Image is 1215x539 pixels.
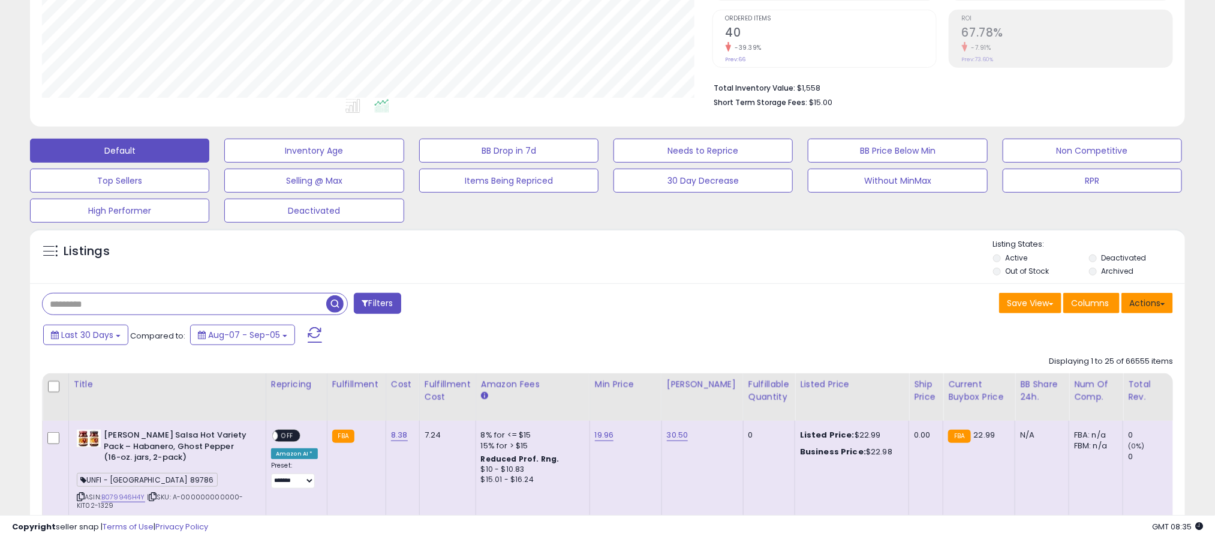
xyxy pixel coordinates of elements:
button: High Performer [30,199,209,223]
button: Top Sellers [30,169,209,193]
label: Archived [1101,266,1133,276]
b: Total Inventory Value: [714,83,796,93]
a: Privacy Policy [155,521,208,532]
a: Terms of Use [103,521,154,532]
div: Cost [391,378,414,391]
button: Selling @ Max [224,169,404,193]
div: Current Buybox Price [948,378,1010,403]
small: Prev: 66 [726,56,746,63]
button: Items Being Repriced [419,169,599,193]
label: Active [1006,253,1028,263]
button: Deactivated [224,199,404,223]
div: 8% for <= $15 [481,430,581,441]
b: Short Term Storage Fees: [714,97,808,107]
p: Listing States: [993,239,1185,250]
button: BB Price Below Min [808,139,987,163]
button: Actions [1121,293,1173,313]
div: Displaying 1 to 25 of 66555 items [1049,356,1173,367]
button: Last 30 Days [43,325,128,345]
div: Fulfillment [332,378,381,391]
span: $15.00 [810,97,833,108]
small: -7.91% [967,43,991,52]
div: FBM: n/a [1074,441,1114,451]
button: 30 Day Decrease [613,169,793,193]
button: Needs to Reprice [613,139,793,163]
button: Filters [354,293,401,314]
button: BB Drop in 7d [419,139,599,163]
small: FBA [948,430,970,443]
h2: 67.78% [962,26,1172,42]
div: 7.24 [425,430,467,441]
small: FBA [332,430,354,443]
div: Listed Price [800,378,904,391]
div: Repricing [271,378,322,391]
b: Reduced Prof. Rng. [481,454,560,464]
label: Deactivated [1101,253,1146,263]
a: B079946H4Y [101,492,145,502]
div: 15% for > $15 [481,441,581,451]
div: Min Price [595,378,657,391]
img: 41u3cIZfVKL._SL40_.jpg [77,430,101,447]
div: $15.01 - $16.24 [481,475,581,485]
button: Aug-07 - Sep-05 [190,325,295,345]
span: 2025-10-6 08:35 GMT [1152,521,1203,532]
div: BB Share 24h. [1020,378,1064,403]
div: Amazon Fees [481,378,585,391]
div: $22.98 [800,447,900,457]
div: Num of Comp. [1074,378,1118,403]
div: Title [74,378,261,391]
li: $1,558 [714,80,1164,94]
div: Amazon AI * [271,448,318,459]
b: Business Price: [800,446,866,457]
button: RPR [1003,169,1182,193]
div: Preset: [271,462,318,488]
span: Compared to: [130,330,185,342]
small: Prev: 73.60% [962,56,994,63]
span: UNFI - [GEOGRAPHIC_DATA] 89786 [77,473,218,487]
small: (0%) [1128,441,1145,451]
span: Last 30 Days [61,329,113,341]
button: Non Competitive [1003,139,1182,163]
span: 22.99 [974,429,996,441]
strong: Copyright [12,521,56,532]
button: Without MinMax [808,169,987,193]
button: Default [30,139,209,163]
div: Total Rev. [1128,378,1172,403]
div: N/A [1020,430,1060,441]
div: $22.99 [800,430,900,441]
div: Fulfillable Quantity [748,378,790,403]
span: ROI [962,16,1172,22]
span: Columns [1071,297,1109,309]
div: 0 [1128,430,1177,441]
a: 19.96 [595,429,614,441]
b: Listed Price: [800,429,855,441]
div: [PERSON_NAME] [667,378,738,391]
div: Fulfillment Cost [425,378,471,403]
span: Ordered Items [726,16,936,22]
small: -39.39% [731,43,762,52]
div: 0.00 [914,430,934,441]
b: [PERSON_NAME] Salsa Hot Variety Pack – Habanero, Ghost Pepper (16-oz. jars, 2-pack) [104,430,249,466]
h2: 40 [726,26,936,42]
button: Inventory Age [224,139,404,163]
div: $10 - $10.83 [481,465,581,475]
div: Ship Price [914,378,938,403]
button: Save View [999,293,1061,313]
span: Aug-07 - Sep-05 [208,329,280,341]
a: 8.38 [391,429,408,441]
div: 0 [1128,451,1177,462]
span: | SKU: A-000000000000-KIT02-1329 [77,492,243,510]
a: 30.50 [667,429,688,441]
h5: Listings [64,243,110,260]
div: FBA: n/a [1074,430,1114,441]
small: Amazon Fees. [481,391,488,402]
label: Out of Stock [1006,266,1049,276]
span: OFF [278,431,297,441]
button: Columns [1063,293,1120,313]
div: seller snap | | [12,522,208,533]
div: 0 [748,430,786,441]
